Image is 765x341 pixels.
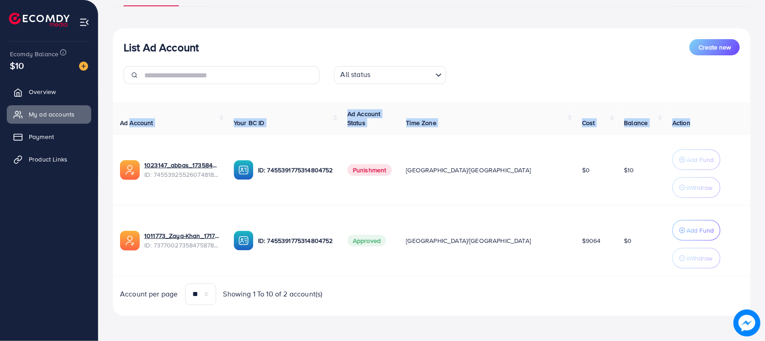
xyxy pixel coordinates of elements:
[686,225,714,236] p: Add Fund
[339,67,373,82] span: All status
[9,13,70,27] img: logo
[347,109,381,127] span: Ad Account Status
[582,166,590,175] span: $0
[624,236,632,245] span: $0
[144,170,219,179] span: ID: 7455392552607481857
[29,155,67,164] span: Product Links
[689,39,740,55] button: Create new
[582,118,595,127] span: Cost
[144,161,219,179] div: <span class='underline'>1023147_abbas_1735843853887</span></br>7455392552607481857
[686,182,712,193] p: Withdraw
[672,177,721,198] button: Withdraw
[7,128,91,146] a: Payment
[334,66,446,84] div: Search for option
[29,87,56,96] span: Overview
[79,17,89,27] img: menu
[672,248,721,269] button: Withdraw
[144,231,219,240] a: 1011773_Zaya-Khan_1717592302951
[120,118,153,127] span: Ad Account
[120,231,140,251] img: ic-ads-acc.e4c84228.svg
[373,68,431,82] input: Search for option
[29,110,75,119] span: My ad accounts
[144,161,219,170] a: 1023147_abbas_1735843853887
[672,118,690,127] span: Action
[120,160,140,180] img: ic-ads-acc.e4c84228.svg
[234,231,254,251] img: ic-ba-acc.ded83a64.svg
[347,235,386,247] span: Approved
[406,166,531,175] span: [GEOGRAPHIC_DATA]/[GEOGRAPHIC_DATA]
[686,154,714,165] p: Add Fund
[144,231,219,250] div: <span class='underline'>1011773_Zaya-Khan_1717592302951</span></br>7377002735847587841
[686,253,712,264] p: Withdraw
[406,118,436,127] span: Time Zone
[7,150,91,168] a: Product Links
[79,62,88,71] img: image
[223,289,323,299] span: Showing 1 To 10 of 2 account(s)
[624,118,648,127] span: Balance
[734,310,760,336] img: image
[234,118,265,127] span: Your BC ID
[672,149,721,170] button: Add Fund
[406,236,531,245] span: [GEOGRAPHIC_DATA]/[GEOGRAPHIC_DATA]
[258,165,333,175] p: ID: 7455391775314804752
[234,160,254,180] img: ic-ba-acc.ded83a64.svg
[124,41,199,54] h3: List Ad Account
[10,59,24,72] span: $10
[624,166,634,175] span: $10
[582,236,601,245] span: $9064
[258,235,333,246] p: ID: 7455391775314804752
[10,49,58,58] span: Ecomdy Balance
[29,132,54,141] span: Payment
[7,83,91,101] a: Overview
[672,220,721,241] button: Add Fund
[698,43,731,52] span: Create new
[120,289,178,299] span: Account per page
[144,241,219,250] span: ID: 7377002735847587841
[7,105,91,123] a: My ad accounts
[347,164,392,176] span: Punishment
